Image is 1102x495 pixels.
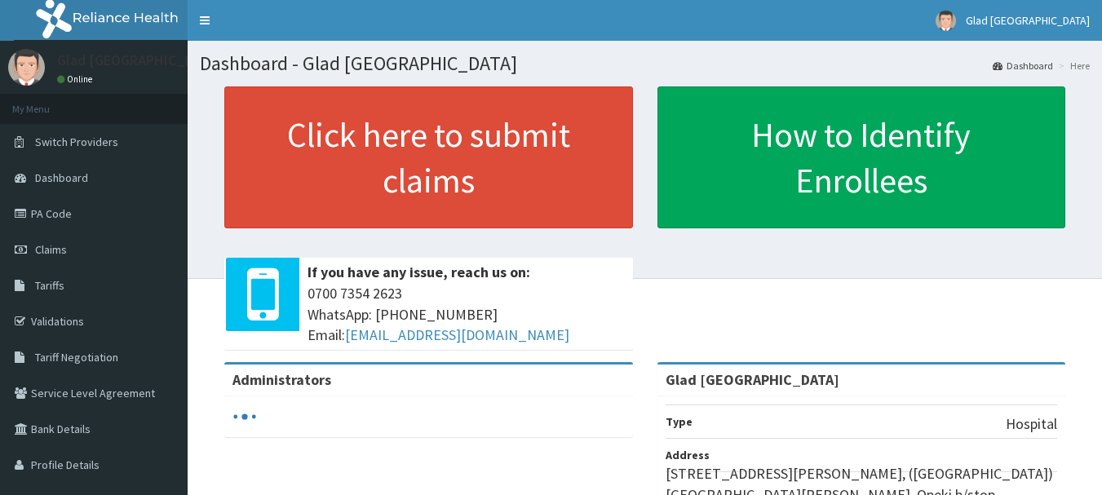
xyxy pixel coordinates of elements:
a: Online [57,73,96,85]
img: User Image [8,49,45,86]
p: Hospital [1006,413,1057,435]
a: [EMAIL_ADDRESS][DOMAIN_NAME] [345,325,569,344]
a: How to Identify Enrollees [657,86,1066,228]
span: 0700 7354 2623 WhatsApp: [PHONE_NUMBER] Email: [308,283,625,346]
b: If you have any issue, reach us on: [308,263,530,281]
strong: Glad [GEOGRAPHIC_DATA] [666,370,839,389]
b: Administrators [232,370,331,389]
span: Claims [35,242,67,257]
span: Dashboard [35,170,88,185]
span: Glad [GEOGRAPHIC_DATA] [966,13,1090,28]
h1: Dashboard - Glad [GEOGRAPHIC_DATA] [200,53,1090,74]
p: Glad [GEOGRAPHIC_DATA] [57,53,223,68]
b: Address [666,448,710,462]
img: User Image [936,11,956,31]
li: Here [1055,59,1090,73]
a: Dashboard [993,59,1053,73]
svg: audio-loading [232,404,257,429]
a: Click here to submit claims [224,86,633,228]
span: Switch Providers [35,135,118,149]
span: Tariffs [35,278,64,293]
b: Type [666,414,693,429]
span: Tariff Negotiation [35,350,118,365]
